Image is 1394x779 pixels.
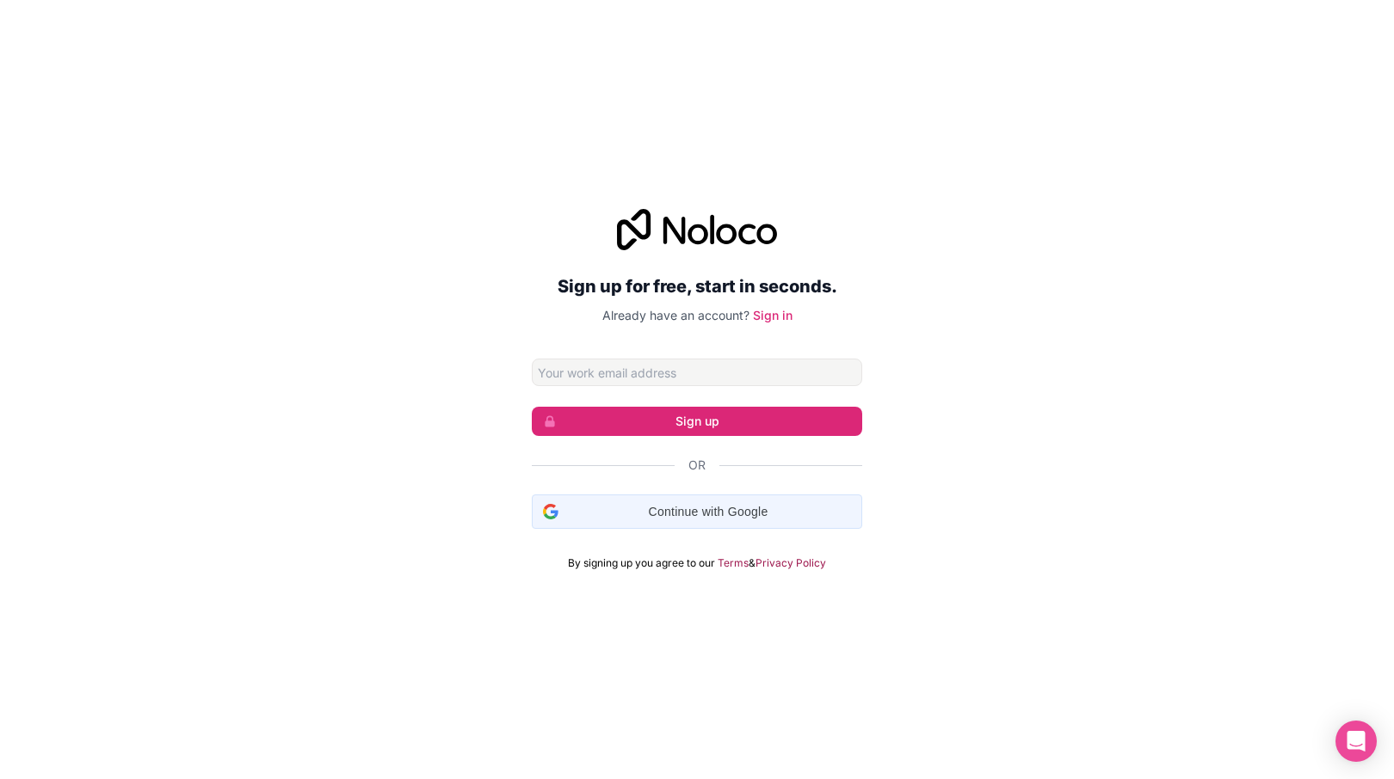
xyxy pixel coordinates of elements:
div: Open Intercom Messenger [1335,721,1377,762]
a: Privacy Policy [756,556,826,570]
span: Or [688,457,706,474]
span: & [749,556,756,570]
h2: Sign up for free, start in seconds. [532,271,862,302]
input: Email address [532,359,862,386]
div: Continue with Google [532,494,862,529]
span: By signing up you agree to our [568,556,715,570]
a: Sign in [753,308,793,322]
a: Terms [718,556,749,570]
span: Continue with Google [565,503,851,521]
span: Already have an account? [602,308,749,322]
button: Sign up [532,407,862,436]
